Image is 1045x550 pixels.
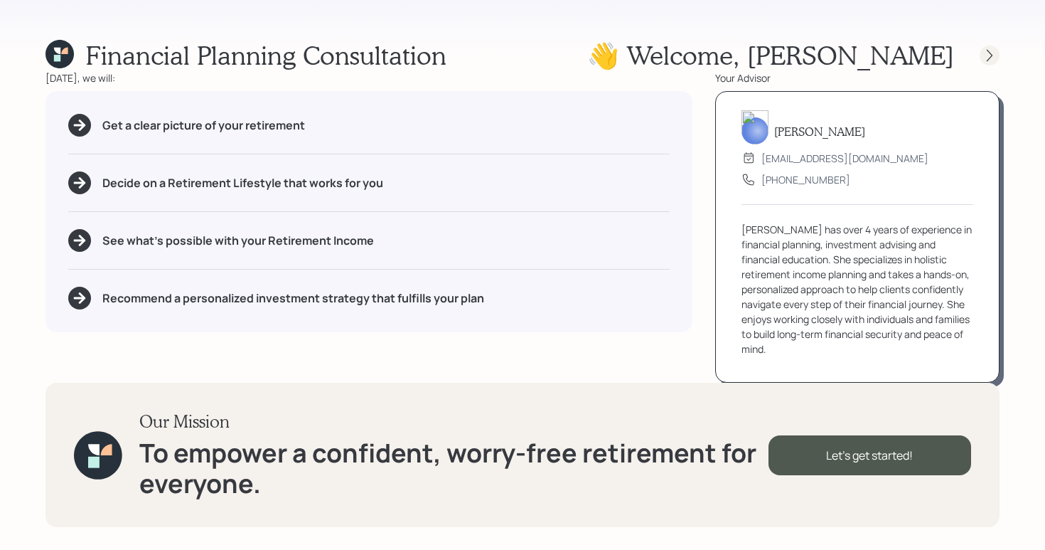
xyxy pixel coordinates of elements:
[768,435,971,475] div: Let's get started!
[102,176,383,190] h5: Decide on a Retirement Lifestyle that works for you
[741,110,768,144] img: aleksandra-headshot.png
[741,222,973,356] div: [PERSON_NAME] has over 4 years of experience in financial planning, investment advising and finan...
[715,70,1000,85] div: Your Advisor
[761,151,928,166] div: [EMAIL_ADDRESS][DOMAIN_NAME]
[774,125,865,138] h5: [PERSON_NAME]
[761,172,850,187] div: [PHONE_NUMBER]
[102,119,305,132] h5: Get a clear picture of your retirement
[102,292,484,305] h5: Recommend a personalized investment strategy that fulfills your plan
[45,70,692,85] div: [DATE], we will:
[139,438,768,499] h1: To empower a confident, worry-free retirement for everyone.
[587,40,954,70] h1: 👋 Welcome , [PERSON_NAME]
[102,234,374,248] h5: See what's possible with your Retirement Income
[139,411,768,432] h3: Our Mission
[85,40,446,70] h1: Financial Planning Consultation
